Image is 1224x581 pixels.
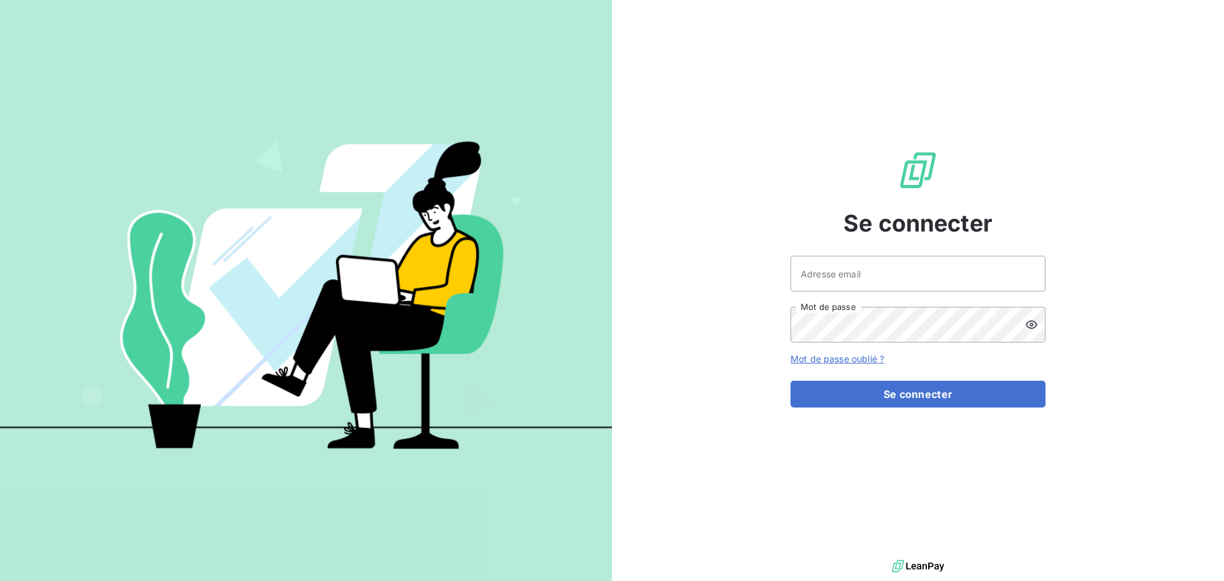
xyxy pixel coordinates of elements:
img: Logo LeanPay [898,150,938,191]
button: Se connecter [790,381,1045,408]
img: logo [892,557,944,576]
a: Mot de passe oublié ? [790,353,884,364]
span: Se connecter [843,206,993,240]
input: placeholder [790,256,1045,291]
